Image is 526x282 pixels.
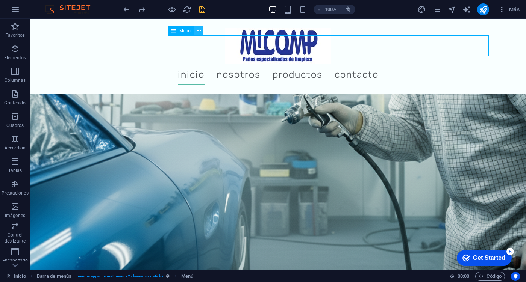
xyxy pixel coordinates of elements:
nav: breadcrumb [37,272,194,281]
p: Contenido [4,100,26,106]
button: design [417,5,426,14]
button: undo [122,5,131,14]
span: Menú [179,29,191,33]
h6: Tiempo de la sesión [450,272,470,281]
button: text_generator [462,5,471,14]
i: Rehacer: Cambiar destino de redireccionamiento (Ctrl+Y, ⌘+Y) [138,5,146,14]
p: Prestaciones [2,190,28,196]
span: Código [479,272,502,281]
button: Más [495,3,523,15]
span: . menu-wrapper .preset-menu-v2-cleaner-nav .sticky [74,272,163,281]
a: Haz clic para cancelar la selección y doble clic para abrir páginas [6,272,26,281]
p: Elementos [4,55,26,61]
span: 00 00 [458,272,469,281]
p: Favoritos [5,32,25,38]
button: navigator [447,5,456,14]
div: 5 [56,2,63,9]
button: save [197,5,206,14]
i: Volver a cargar página [183,5,191,14]
div: Get Started [22,8,55,15]
i: Publicar [479,5,488,14]
span: Haz clic para seleccionar y doble clic para editar [181,272,193,281]
button: pages [432,5,441,14]
i: Guardar (Ctrl+S) [198,5,206,14]
p: Columnas [5,77,26,83]
i: Al redimensionar, ajustar el nivel de zoom automáticamente para ajustarse al dispositivo elegido. [344,6,351,13]
img: Editor Logo [43,5,100,14]
span: Haz clic para seleccionar y doble clic para editar [37,272,71,281]
p: Encabezado [2,258,28,264]
button: Código [475,272,505,281]
button: publish [477,3,489,15]
p: Accordion [5,145,26,151]
div: Get Started 5 items remaining, 0% complete [6,4,61,20]
h6: 100% [325,5,337,14]
button: redo [137,5,146,14]
i: Este elemento es un preajuste personalizable [166,274,170,278]
span: : [463,273,464,279]
p: Cuadros [6,122,24,128]
p: Tablas [8,167,22,173]
button: Usercentrics [511,272,520,281]
span: Más [498,6,520,13]
p: Imágenes [5,213,25,219]
button: 100% [314,5,340,14]
button: reload [182,5,191,14]
i: Deshacer: Cambiar destinatario (Ctrl+Z) [123,5,131,14]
